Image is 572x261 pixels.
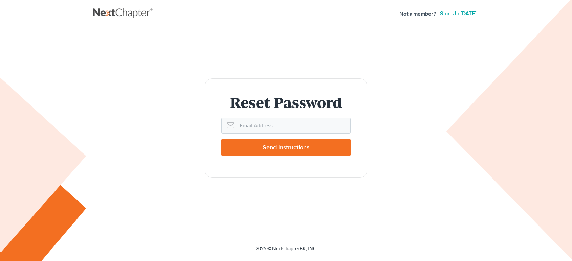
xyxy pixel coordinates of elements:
[221,95,351,110] h1: Reset Password
[439,11,479,16] a: Sign up [DATE]!
[93,245,479,257] div: 2025 © NextChapterBK, INC
[237,118,350,133] input: Email Address
[399,10,436,18] strong: Not a member?
[221,139,351,156] input: Send Instructions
